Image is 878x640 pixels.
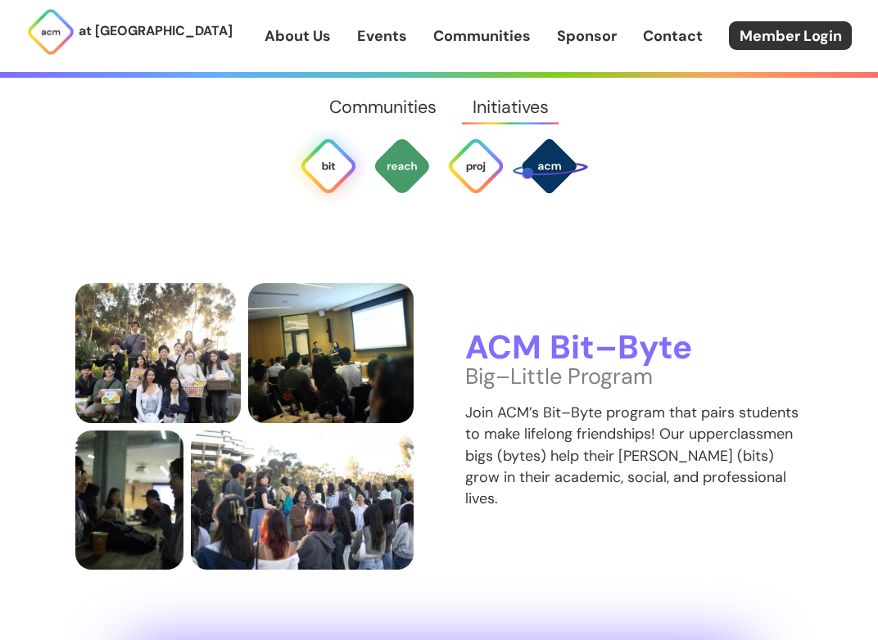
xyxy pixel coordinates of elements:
[191,430,414,570] img: members at bit byte allocation
[75,430,183,570] img: members talk over some tapioca express "boba"
[446,137,505,196] img: ACM Projects
[465,366,803,387] p: Big–Little Program
[357,25,407,47] a: Events
[299,137,358,196] img: Bit Byte
[455,78,566,137] a: Initiatives
[465,402,803,508] p: Join ACM’s Bit–Byte program that pairs students to make lifelong friendships! Our upperclassmen b...
[433,25,531,47] a: Communities
[26,7,75,56] img: ACM Logo
[373,137,432,196] img: ACM Outreach
[75,283,241,423] img: one or two trees in the bit byte program
[79,20,233,42] p: at [GEOGRAPHIC_DATA]
[312,78,455,137] a: Communities
[729,21,852,50] a: Member Login
[557,25,617,47] a: Sponsor
[643,25,703,47] a: Contact
[26,7,233,56] a: at [GEOGRAPHIC_DATA]
[465,330,803,367] h3: ACM Bit–Byte
[510,127,588,205] img: SPACE
[248,283,414,423] img: VP Membership Tony presents tips for success for the bit byte program
[265,25,331,47] a: About Us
